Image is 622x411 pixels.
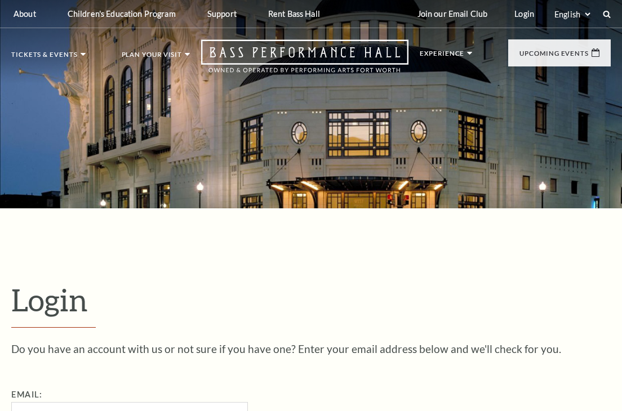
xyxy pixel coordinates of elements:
select: Select: [552,9,592,20]
p: About [14,9,36,19]
p: Support [207,9,237,19]
p: Tickets & Events [11,51,78,64]
p: Rent Bass Hall [268,9,320,19]
p: Children's Education Program [68,9,176,19]
p: Do you have an account with us or not sure if you have one? Enter your email address below and we... [11,343,611,354]
p: Upcoming Events [519,50,589,62]
p: Experience [420,50,464,62]
p: Plan Your Visit [122,51,183,64]
span: Login [11,282,88,318]
label: Email: [11,390,42,399]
